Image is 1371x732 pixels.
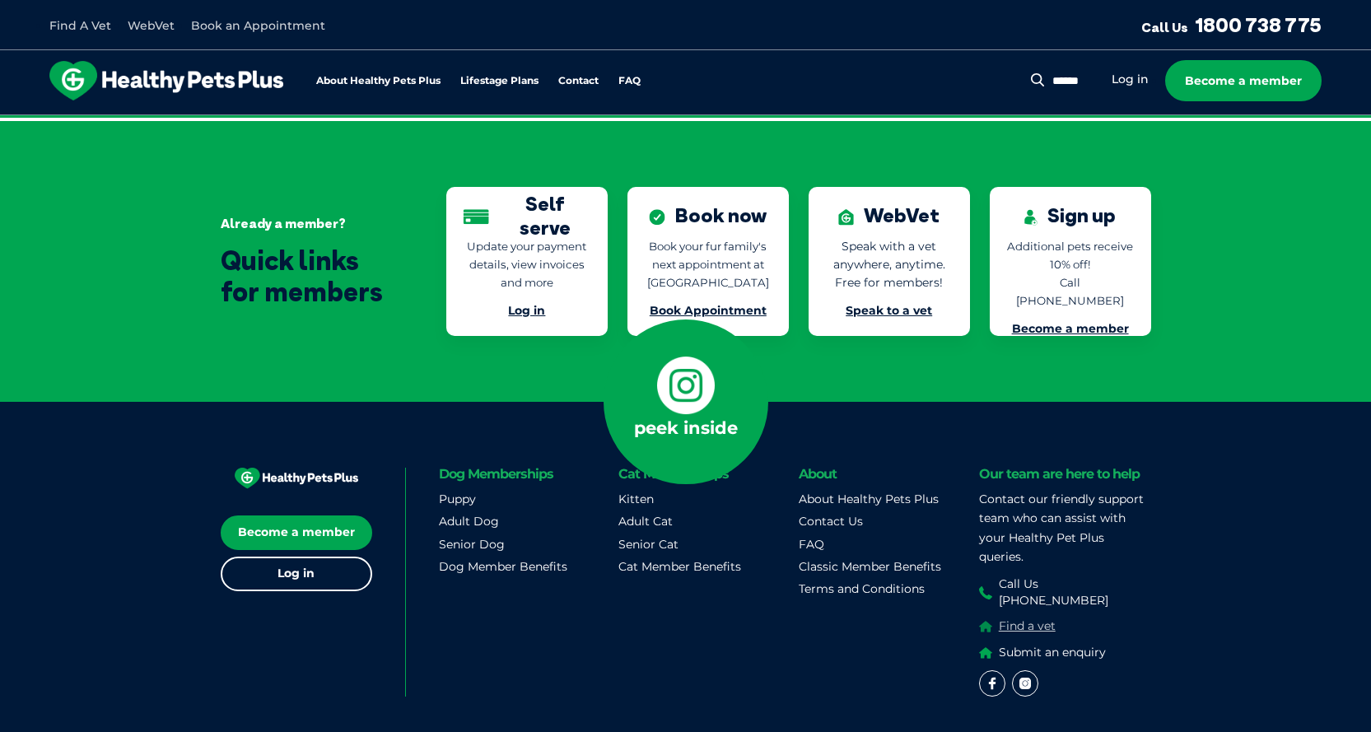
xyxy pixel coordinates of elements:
[618,76,641,86] a: FAQ
[846,303,932,318] a: Speak to a vet
[618,468,790,480] h6: Cat Memberships
[1007,240,1133,307] span: Additional pets receive 10% off! Call [PHONE_NUMBER]
[235,468,358,489] img: HEALTHY PETS PLUS
[1012,321,1129,336] a: Become a member
[49,18,111,33] a: Find A Vet
[191,18,325,33] a: Book an Appointment
[558,76,599,86] a: Contact
[979,645,1151,661] a: Submit an enquiry
[460,76,539,86] a: Lifestage Plans
[618,537,679,552] a: Senior Cat
[649,203,767,227] div: Book now
[799,468,971,480] h6: About
[467,240,586,289] span: Update your payment details, view invoices and more
[618,514,673,529] a: Adult Cat
[508,303,545,318] a: Log in
[838,203,940,227] div: WebVet
[799,581,925,596] a: Terms and Conditions
[221,557,372,591] a: Log in
[647,240,769,289] span: Book your fur family's next appointment at [GEOGRAPHIC_DATA]
[221,515,372,550] a: Become a member
[979,576,1151,608] a: Call Us [PHONE_NUMBER]
[1024,203,1116,227] div: Sign up
[618,492,654,506] a: Kitten
[439,492,476,506] a: Puppy
[799,514,863,529] a: Contact Us
[128,18,175,33] a: WebVet
[833,239,945,272] span: Speak with a vet anywhere, anytime.
[979,468,1140,480] h6: Our team are here to help
[221,245,397,308] div: Quick links for members
[838,209,854,226] img: WebVet
[49,61,283,100] img: hpp-logo
[618,559,741,574] a: Cat Member Benefits
[439,468,611,480] h6: Dog Memberships
[1165,60,1322,101] a: Become a member
[1024,209,1038,226] img: Sign up
[634,414,738,443] p: peek inside
[439,559,567,574] a: Dog Member Benefits
[1112,72,1149,87] a: Log in
[378,115,993,130] span: Proactive, preventative wellness program designed to keep your pet healthier and happier for longer
[221,216,397,231] div: Already a member?
[439,514,499,529] a: Adult Dog
[463,203,591,227] div: Self serve
[650,303,767,318] a: Book Appointment
[799,492,939,506] a: About Healthy Pets Plus
[316,76,441,86] a: About Healthy Pets Plus
[999,618,1056,635] span: Find a vet
[439,537,505,552] a: Senior Dog
[1141,12,1322,37] a: Call Us1800 738 775
[835,275,943,290] span: Free for members!
[979,490,1151,566] p: Contact our friendly support team who can assist with your Healthy Pet Plus queries.
[1028,72,1048,88] button: Search
[1141,19,1188,35] span: Call Us
[463,209,489,226] img: Self serve
[649,209,665,226] img: Book now
[979,618,1151,635] a: Find a vet
[799,559,941,574] a: Classic Member Benefits
[799,537,824,552] a: FAQ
